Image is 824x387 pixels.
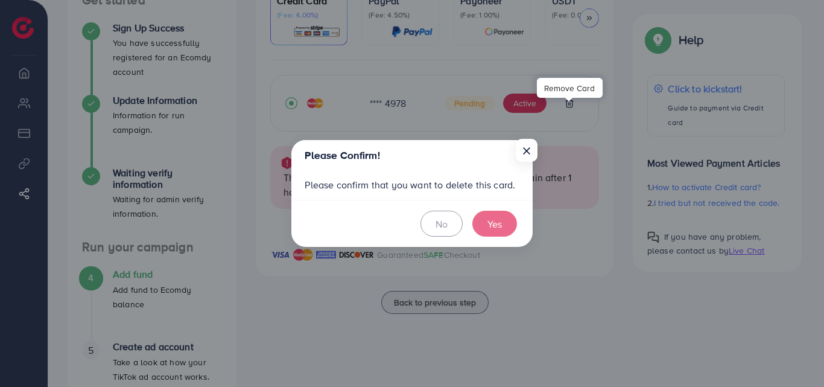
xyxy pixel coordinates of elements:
button: No [420,211,463,237]
div: Please confirm that you want to delete this card. [291,170,533,200]
button: Yes [472,211,517,237]
button: Close [516,139,537,162]
div: Remove Card [537,78,603,98]
h5: Please Confirm! [305,148,379,163]
iframe: Chat [773,333,815,378]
